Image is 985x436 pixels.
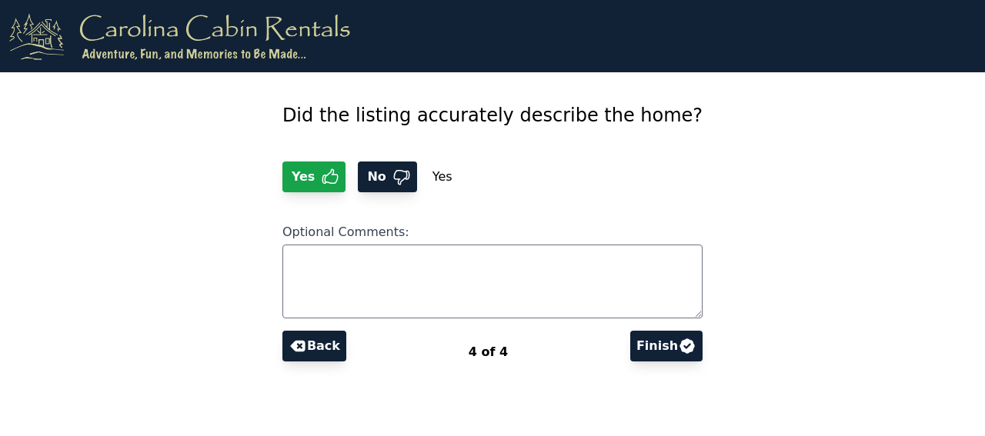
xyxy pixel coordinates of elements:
[282,225,409,239] span: Optional Comments:
[364,168,392,186] span: No
[282,105,703,126] span: Did the listing accurately describe the home?
[9,12,350,60] img: logo.png
[282,245,703,318] textarea: Optional Comments:
[282,331,346,361] button: Back
[289,168,322,186] span: Yes
[469,344,508,359] span: 4 of 4
[358,161,416,192] button: No
[282,161,346,192] button: Yes
[417,154,468,199] span: Yes
[630,331,703,361] button: Finish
